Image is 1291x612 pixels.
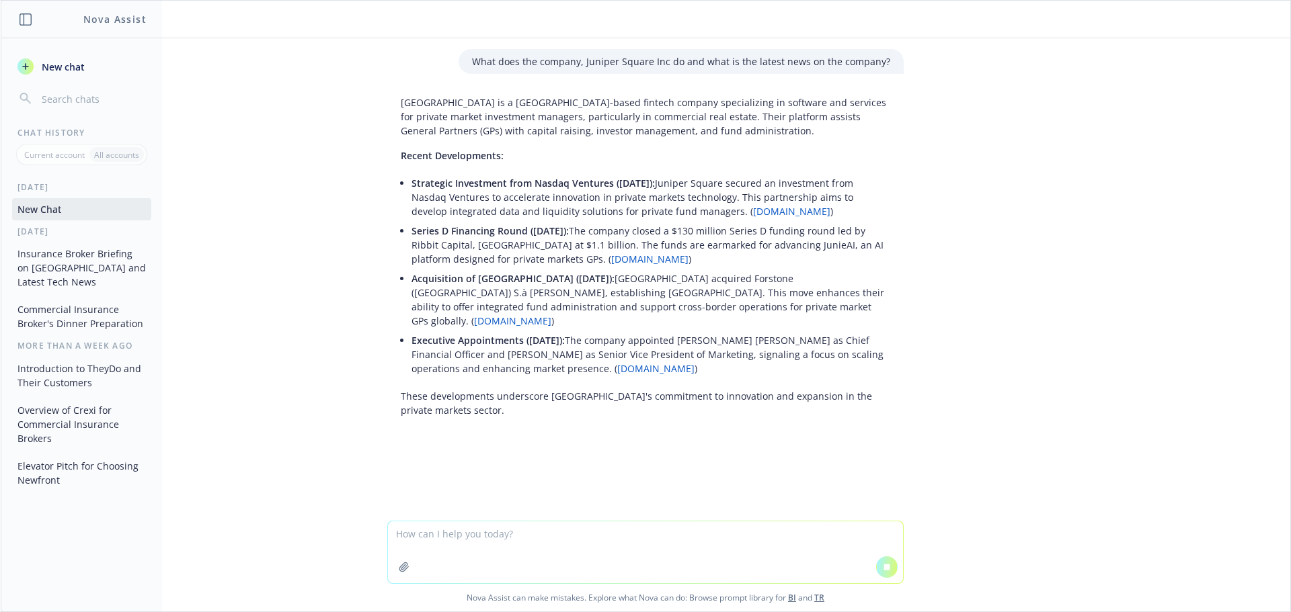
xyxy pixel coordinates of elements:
a: BI [788,592,796,603]
div: Chat History [1,127,162,138]
div: More than a week ago [1,340,162,351]
span: Acquisition of [GEOGRAPHIC_DATA] ([DATE]): [412,272,615,285]
a: [DOMAIN_NAME] [611,253,689,265]
button: Introduction to TheyDo and Their Customers [12,357,151,394]
p: These developments underscore [GEOGRAPHIC_DATA]'s commitment to innovation and expansion in the p... [401,389,890,417]
button: Elevator Pitch for Choosing Newfront [12,455,151,491]
p: Current account [24,149,85,161]
div: [DATE] [1,226,162,237]
p: Juniper Square secured an investment from Nasdaq Ventures to accelerate innovation in private mar... [412,176,890,218]
a: [DOMAIN_NAME] [753,205,830,218]
button: Overview of Crexi for Commercial Insurance Brokers [12,399,151,449]
p: [GEOGRAPHIC_DATA] is a [GEOGRAPHIC_DATA]-based fintech company specializing in software and servi... [401,95,890,138]
h1: Nova Assist [83,12,147,26]
span: Series D Financing Round ([DATE]): [412,224,569,237]
span: Nova Assist can make mistakes. Explore what Nova can do: Browse prompt library for and [6,584,1285,611]
p: The company closed a $130 million Series D funding round led by Ribbit Capital, [GEOGRAPHIC_DATA]... [412,224,890,266]
span: New chat [39,60,85,74]
input: Search chats [39,89,146,108]
p: The company appointed [PERSON_NAME] [PERSON_NAME] as Chief Financial Officer and [PERSON_NAME] as... [412,333,890,376]
a: [DOMAIN_NAME] [474,314,551,327]
span: Recent Developments: [401,149,504,162]
p: All accounts [94,149,139,161]
p: What does the company, Juniper Square Inc do and what is the latest news on the company? [472,54,890,69]
button: New Chat [12,198,151,220]
span: Strategic Investment from Nasdaq Ventures ([DATE]): [412,177,655,189]
button: Insurance Broker Briefing on [GEOGRAPHIC_DATA] and Latest Tech News [12,243,151,293]
button: Commercial Insurance Broker's Dinner Preparation [12,298,151,335]
p: [GEOGRAPHIC_DATA] acquired Forstone ([GEOGRAPHIC_DATA]) S.à [PERSON_NAME], establishing [GEOGRAPH... [412,271,890,328]
div: [DATE] [1,181,162,193]
a: [DOMAIN_NAME] [617,362,695,375]
a: TR [814,592,824,603]
span: Executive Appointments ([DATE]): [412,334,565,347]
button: New chat [12,54,151,79]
